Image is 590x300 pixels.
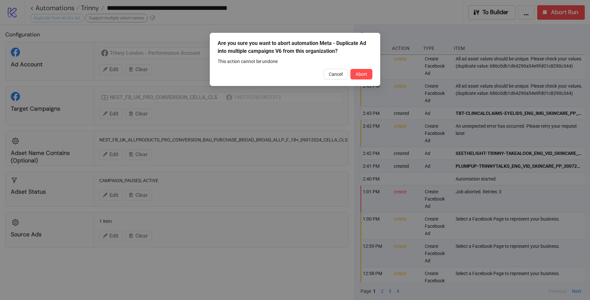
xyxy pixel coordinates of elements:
button: Cancel [324,69,348,79]
button: Abort [350,69,372,79]
div: This action cannot be undone [218,58,372,65]
span: Cancel [329,72,343,77]
span: Abort [356,72,367,77]
div: Are you sure you want to abort automation Meta - Duplicate Ad into multiple campaigns V6 from thi... [218,39,372,55]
